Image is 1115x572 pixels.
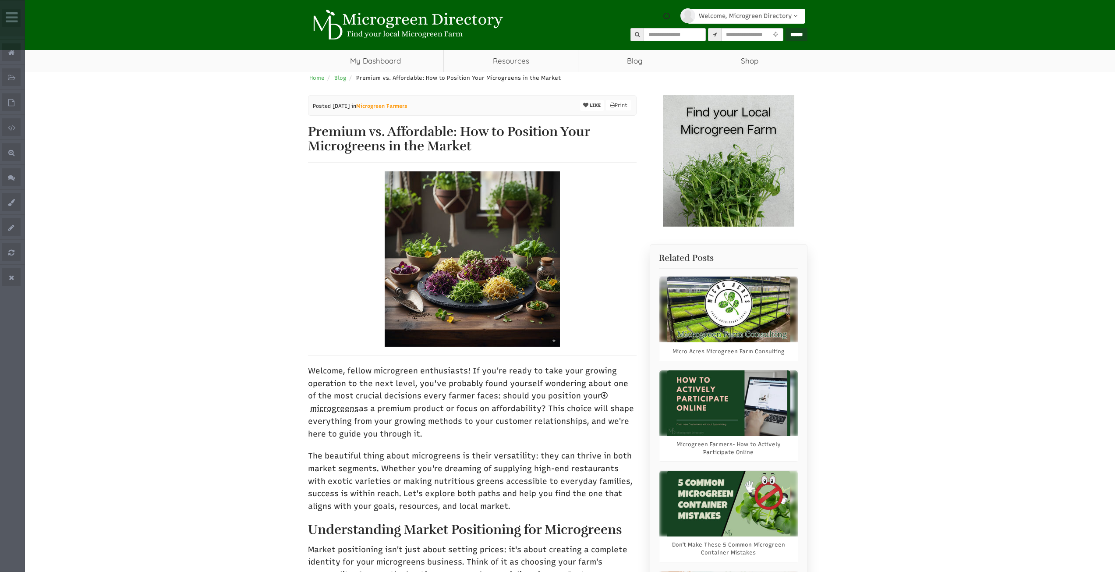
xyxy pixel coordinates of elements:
img: Microgreen Directory [308,10,505,40]
a: Resources [444,50,578,72]
button: LIKE [580,100,604,111]
span: Posted [313,103,331,109]
a: Blog [334,75,347,81]
i: Wide Admin Panel [6,11,18,25]
img: Don't Make These 5 Common Microgreen Container Mistakes [667,471,790,536]
i: Use Current Location [771,32,780,38]
a: Microgreen Farmers [356,103,407,109]
span: Premium vs. Affordable: How to Position Your Microgreens in the Market [356,75,561,81]
h2: Related Posts [659,253,798,263]
a: Home [309,75,325,81]
img: Micro Acres Microgreen Farm Consulting [667,277,790,342]
h1: Premium vs. Affordable: How to Position Your Microgreens in the Market [308,124,637,153]
a: Shop [692,50,807,72]
a: Don't Make These 5 Common Microgreen Container Mistakes [664,541,793,557]
span: microgreens [310,404,359,413]
img: profile profile holder [680,8,695,23]
a: Micro Acres Microgreen Farm Consulting [673,348,785,355]
p: Welcome, fellow microgreen enthusiasts! If you're ready to take your growing operation to the nex... [308,365,637,441]
a: Blog [578,50,692,72]
span: LIKE [588,103,601,108]
h2: Understanding Market Positioning for Microgreens [308,522,637,537]
a: Print [606,100,631,110]
p: The beautiful thing about microgreens is their versatility: they can thrive in both market segmen... [308,450,637,513]
img: Microgreen Farmers- How to Actively Participate Online [667,370,790,436]
a: My Dashboard [308,50,444,72]
a: Microgreen Farmers- How to Actively Participate Online [664,441,793,456]
a: Welcome, Microgreen Directory [687,9,805,24]
span: [DATE] [333,103,350,109]
img: Premium vs. Affordable: How to Position Your Microgreens in the Market [385,171,560,347]
span: in [351,102,407,110]
img: Banner Ad [663,95,794,227]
